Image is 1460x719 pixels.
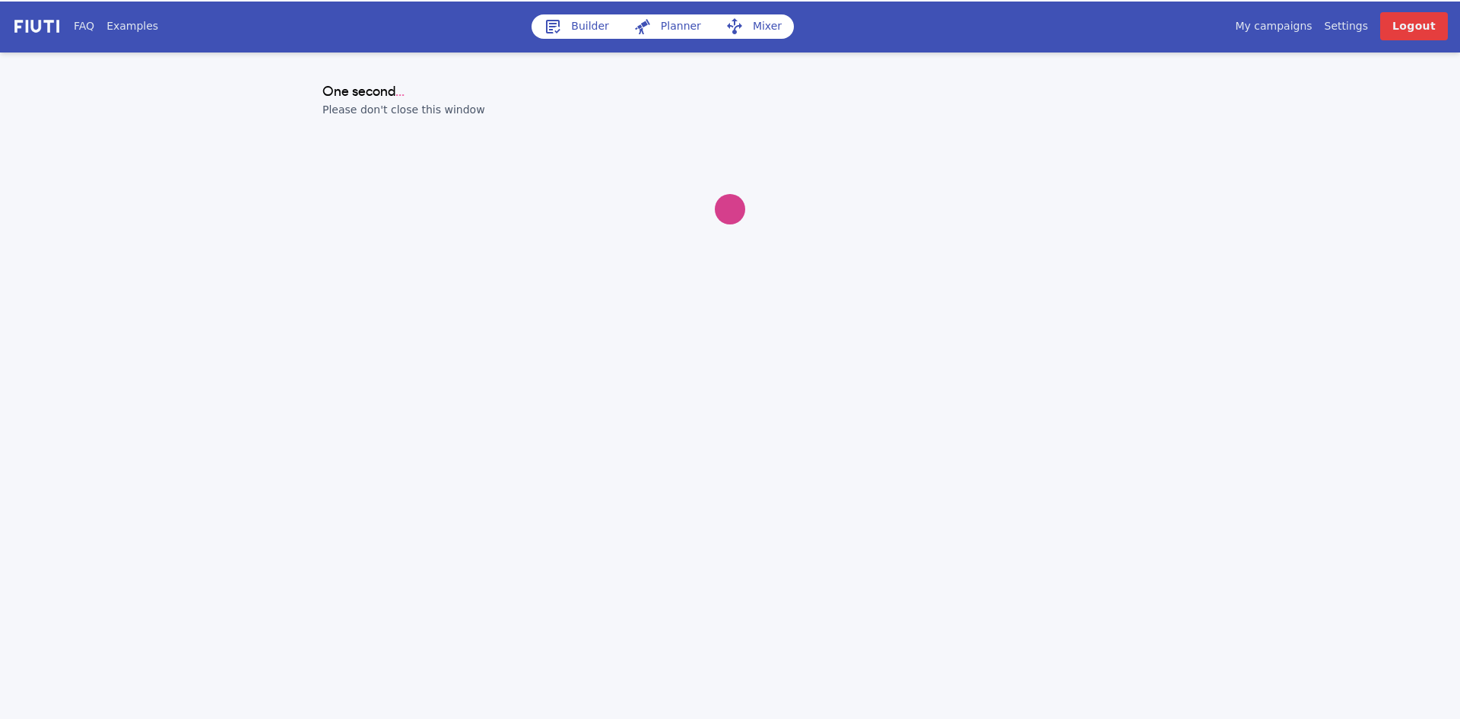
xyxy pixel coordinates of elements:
a: Mixer [713,14,794,39]
a: Planner [621,14,713,39]
a: Logout [1380,12,1448,40]
a: Settings [1325,18,1368,34]
h2: Please don't close this window [322,102,1138,118]
a: My campaigns [1235,18,1312,34]
img: f731f27.png [12,17,62,35]
h1: One second [322,83,1138,102]
a: Builder [532,14,621,39]
a: Examples [106,18,158,34]
span: ... [395,85,405,99]
a: FAQ [74,18,94,34]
